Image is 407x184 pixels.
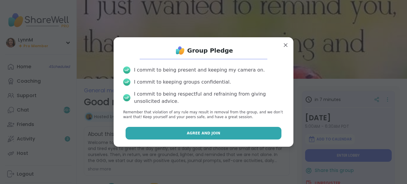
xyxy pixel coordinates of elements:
[187,46,233,55] h1: Group Pledge
[134,90,284,105] div: I commit to being respectful and refraining from giving unsolicited advice.
[174,44,186,57] img: ShareWell Logo
[126,127,282,140] button: Agree and Join
[134,66,265,74] div: I commit to being present and keeping my camera on.
[187,130,220,136] span: Agree and Join
[123,110,284,120] p: Remember that violation of any rule may result in removal from the group, and we don’t want that!...
[134,78,231,86] div: I commit to keeping groups confidential.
